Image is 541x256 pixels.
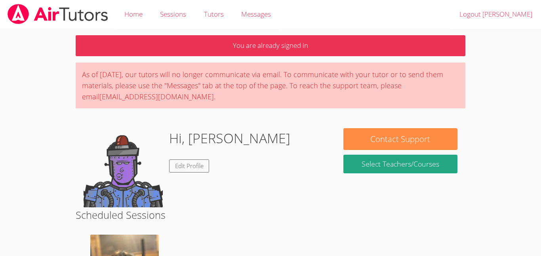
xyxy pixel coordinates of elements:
div: As of [DATE], our tutors will no longer communicate via email. To communicate with your tutor or ... [76,63,465,108]
p: You are already signed in [76,35,465,56]
h1: Hi, [PERSON_NAME] [169,128,290,148]
a: Edit Profile [169,159,210,173]
img: airtutors_banner-c4298cdbf04f3fff15de1276eac7730deb9818008684d7c2e4769d2f7ddbe033.png [7,4,109,24]
span: Messages [241,9,271,19]
img: default.png [84,128,163,207]
button: Contact Support [343,128,457,150]
a: Select Teachers/Courses [343,155,457,173]
h2: Scheduled Sessions [76,207,465,222]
